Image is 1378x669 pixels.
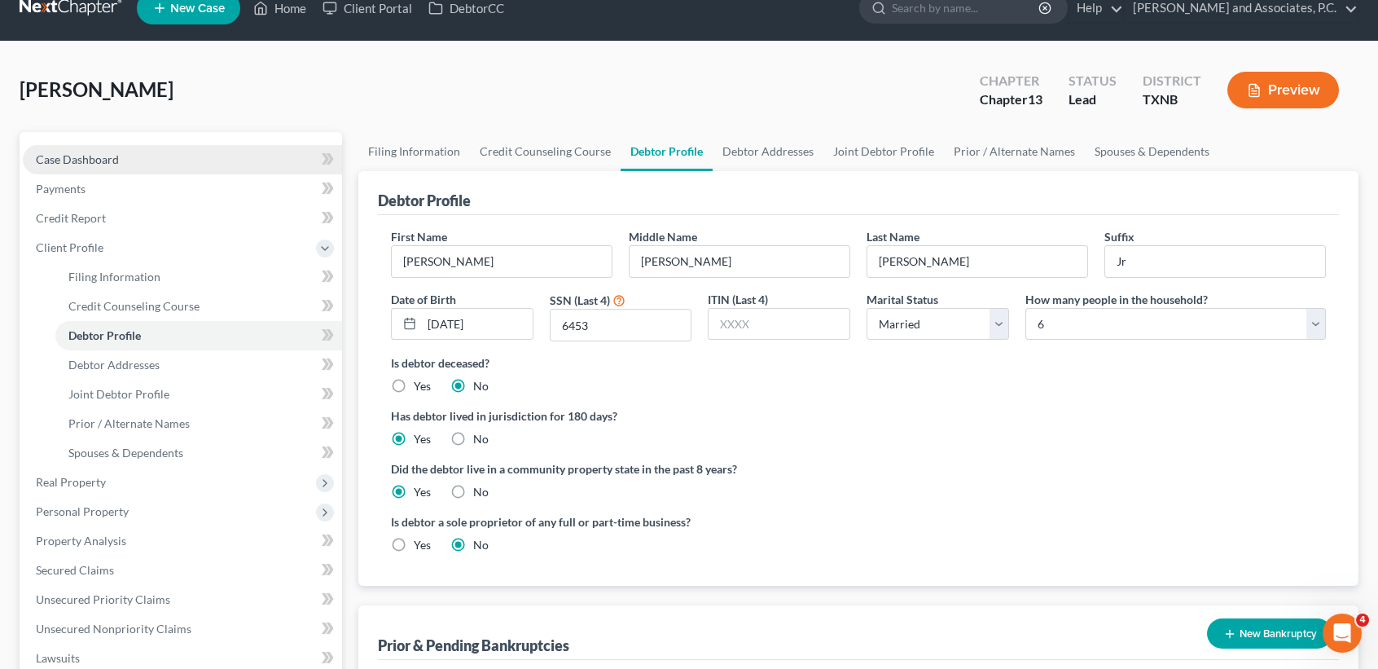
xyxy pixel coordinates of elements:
label: Yes [414,484,431,500]
a: Unsecured Nonpriority Claims [23,614,342,644]
label: Yes [414,537,431,553]
div: District [1143,72,1201,90]
div: Lead [1069,90,1117,109]
span: Joint Debtor Profile [68,387,169,401]
label: No [473,537,489,553]
div: Status [1069,72,1117,90]
label: Middle Name [629,228,697,245]
span: 13 [1028,91,1042,107]
a: Property Analysis [23,526,342,556]
label: First Name [391,228,447,245]
div: Prior & Pending Bankruptcies [378,636,569,655]
span: [PERSON_NAME] [20,77,173,101]
span: Spouses & Dependents [68,446,183,460]
button: New Bankruptcy [1207,618,1332,649]
input: XXXX [551,310,691,341]
span: Client Profile [36,240,103,254]
label: Yes [414,431,431,447]
span: New Case [170,2,225,15]
span: Unsecured Priority Claims [36,592,170,606]
a: Joint Debtor Profile [823,132,944,171]
a: Prior / Alternate Names [55,409,342,438]
input: -- [1105,246,1325,277]
iframe: Intercom live chat [1323,614,1362,653]
input: -- [392,246,612,277]
span: Prior / Alternate Names [68,416,190,430]
label: SSN (Last 4) [550,292,610,309]
span: Credit Report [36,211,106,225]
span: Real Property [36,475,106,489]
span: Filing Information [68,270,160,284]
a: Spouses & Dependents [55,438,342,468]
a: Prior / Alternate Names [944,132,1085,171]
a: Credit Report [23,204,342,233]
span: Property Analysis [36,534,126,548]
span: Secured Claims [36,563,114,577]
div: TXNB [1143,90,1201,109]
a: Case Dashboard [23,145,342,174]
input: XXXX [709,309,849,340]
span: Case Dashboard [36,152,119,166]
label: How many people in the household? [1025,291,1208,308]
span: Unsecured Nonpriority Claims [36,622,191,636]
label: No [473,378,489,394]
div: Debtor Profile [378,191,471,210]
span: Payments [36,182,86,196]
label: Yes [414,378,431,394]
a: Secured Claims [23,556,342,585]
span: Lawsuits [36,651,80,665]
div: Chapter [980,90,1042,109]
a: Filing Information [55,262,342,292]
a: Credit Counseling Course [470,132,621,171]
label: Marital Status [867,291,938,308]
label: No [473,431,489,447]
span: Credit Counseling Course [68,299,200,313]
label: No [473,484,489,500]
a: Debtor Addresses [713,132,823,171]
a: Payments [23,174,342,204]
a: Filing Information [358,132,470,171]
span: Debtor Profile [68,328,141,342]
label: Has debtor lived in jurisdiction for 180 days? [391,407,1326,425]
span: Personal Property [36,504,129,518]
input: -- [867,246,1087,277]
div: Chapter [980,72,1042,90]
a: Joint Debtor Profile [55,380,342,409]
span: 4 [1356,614,1369,627]
label: ITIN (Last 4) [708,291,768,308]
button: Preview [1227,72,1339,108]
label: Is debtor deceased? [391,354,1326,372]
input: M.I [630,246,849,277]
label: Last Name [867,228,919,245]
label: Is debtor a sole proprietor of any full or part-time business? [391,513,850,530]
label: Suffix [1104,228,1134,245]
label: Did the debtor live in a community property state in the past 8 years? [391,460,1326,478]
a: Credit Counseling Course [55,292,342,321]
a: Unsecured Priority Claims [23,585,342,614]
a: Spouses & Dependents [1085,132,1219,171]
a: Debtor Profile [621,132,713,171]
a: Debtor Addresses [55,350,342,380]
label: Date of Birth [391,291,456,308]
span: Debtor Addresses [68,358,160,372]
input: MM/DD/YYYY [422,309,533,340]
a: Debtor Profile [55,321,342,350]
